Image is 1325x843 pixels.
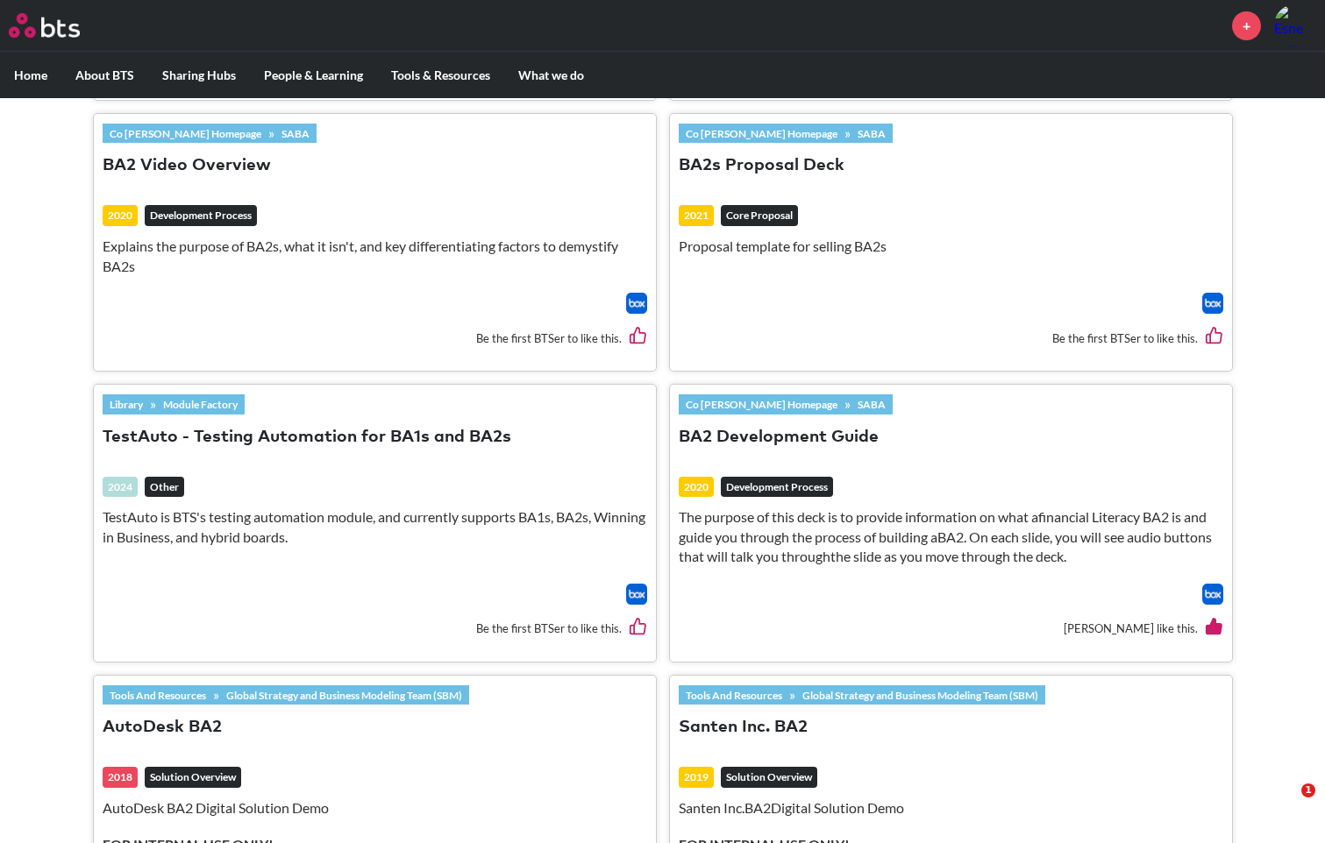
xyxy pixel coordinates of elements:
label: What we do [504,53,598,98]
p: Explains the purpose of BA2s, what it isn't, and key differentiating factors to demystify BA2s [103,237,647,276]
div: » [679,124,893,143]
a: Global Strategy and Business Modeling Team (SBM) [219,685,469,705]
a: Download file from Box [1202,584,1223,605]
a: Tools And Resources [103,685,213,705]
img: Box logo [626,584,647,605]
a: Download file from Box [1202,293,1223,314]
p: TestAuto is BTS's testing automation module, and currently supports BA1s, BA2s, Winning in Busine... [103,507,647,547]
div: » [103,124,317,143]
label: Sharing Hubs [148,53,250,98]
em: Development Process [145,205,257,226]
p: The purpose of this deck is to provide information on what afinancial Literacy BA2 is and guide y... [679,507,1223,566]
div: 2019 [679,767,714,788]
div: 2020 [679,477,714,498]
div: 2020 [103,205,138,226]
em: Solution Overview [721,767,817,788]
img: Esne Basson [1274,4,1316,46]
a: Global Strategy and Business Modeling Team (SBM) [795,685,1045,705]
a: SABA [851,394,893,414]
p: AutoDesk BA2 Digital Solution Demo [103,798,647,818]
em: Core Proposal [721,205,798,226]
a: Download file from Box [626,293,647,314]
iframe: Intercom live chat [1265,783,1307,825]
a: Go home [9,13,112,38]
a: Tools And Resources [679,685,789,705]
img: Box logo [626,293,647,314]
a: Module Factory [156,394,245,414]
a: SABA [851,124,893,143]
div: 2021 [679,205,714,226]
div: 2024 [103,477,138,498]
em: Solution Overview [145,767,241,788]
a: Download file from Box [626,584,647,605]
a: Library [103,394,150,414]
a: Co [PERSON_NAME] Homepage [679,124,844,143]
div: » [103,394,245,414]
label: People & Learning [250,53,377,98]
img: Box logo [1202,293,1223,314]
div: » [679,394,893,414]
em: Development Process [721,477,833,498]
button: BA2s Proposal Deck [679,154,844,178]
a: Co [PERSON_NAME] Homepage [679,394,844,414]
div: Be the first BTSer to like this. [103,314,647,362]
button: BA2 Development Guide [679,426,879,450]
em: Other [145,477,184,498]
button: BA2 Video Overview [103,154,271,178]
div: [PERSON_NAME] like this. [679,605,1223,653]
button: AutoDesk BA2 [103,716,222,740]
p: Proposal template for selling BA2s [679,237,1223,256]
a: Profile [1274,4,1316,46]
span: 1 [1301,783,1315,797]
a: SABA [274,124,317,143]
p: Santen Inc.BA2Digital Solution Demo [679,798,1223,818]
label: About BTS [61,53,148,98]
div: » [103,685,469,705]
button: Santen Inc. BA2 [679,716,808,740]
div: Be the first BTSer to like this. [679,314,1223,362]
div: Be the first BTSer to like this. [103,605,647,653]
a: + [1232,11,1261,40]
button: TestAuto - Testing Automation for BA1s and BA2s [103,426,511,450]
div: » [679,685,1045,705]
div: 2018 [103,767,138,788]
label: Tools & Resources [377,53,504,98]
img: Box logo [1202,584,1223,605]
img: BTS Logo [9,13,80,38]
a: Co [PERSON_NAME] Homepage [103,124,268,143]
